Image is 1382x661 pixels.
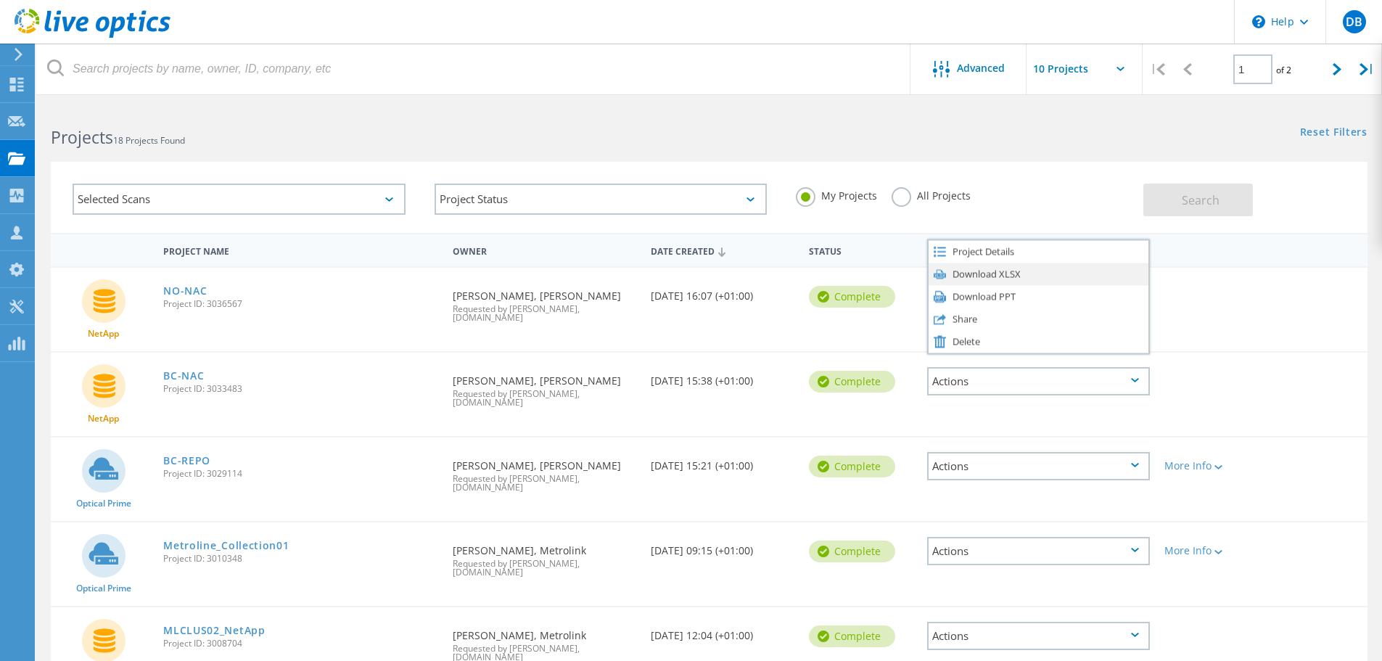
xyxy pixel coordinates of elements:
[453,305,636,322] span: Requested by [PERSON_NAME], [DOMAIN_NAME]
[435,184,768,215] div: Project Status
[929,240,1148,263] div: Project Details
[1346,16,1362,28] span: DB
[445,438,643,506] div: [PERSON_NAME], [PERSON_NAME]
[927,622,1150,650] div: Actions
[957,63,1005,73] span: Advanced
[1143,44,1172,95] div: |
[88,414,119,423] span: NetApp
[809,625,895,647] div: Complete
[445,353,643,422] div: [PERSON_NAME], [PERSON_NAME]
[809,371,895,393] div: Complete
[1143,184,1253,216] button: Search
[643,237,802,264] div: Date Created
[113,134,185,147] span: 18 Projects Found
[643,607,802,655] div: [DATE] 12:04 (+01:00)
[445,522,643,591] div: [PERSON_NAME], Metrolink
[920,237,1157,263] div: Actions
[1182,192,1219,208] span: Search
[445,268,643,337] div: [PERSON_NAME], [PERSON_NAME]
[453,390,636,407] span: Requested by [PERSON_NAME], [DOMAIN_NAME]
[643,522,802,570] div: [DATE] 09:15 (+01:00)
[163,286,207,296] a: NO-NAC
[453,559,636,577] span: Requested by [PERSON_NAME], [DOMAIN_NAME]
[929,285,1148,308] div: Download PPT
[76,499,131,508] span: Optical Prime
[445,237,643,263] div: Owner
[809,286,895,308] div: Complete
[1352,44,1382,95] div: |
[929,330,1148,353] div: Delete
[929,308,1148,330] div: Share
[927,537,1150,565] div: Actions
[1300,127,1367,139] a: Reset Filters
[929,263,1148,285] div: Download XLSX
[163,541,289,551] a: Metroline_Collection01
[1164,546,1255,556] div: More Info
[643,438,802,485] div: [DATE] 15:21 (+01:00)
[156,237,445,263] div: Project Name
[36,44,911,94] input: Search projects by name, owner, ID, company, etc
[163,469,438,478] span: Project ID: 3029114
[15,30,170,41] a: Live Optics Dashboard
[163,385,438,393] span: Project ID: 3033483
[643,353,802,401] div: [DATE] 15:38 (+01:00)
[453,475,636,492] span: Requested by [PERSON_NAME], [DOMAIN_NAME]
[802,237,920,263] div: Status
[76,584,131,593] span: Optical Prime
[163,300,438,308] span: Project ID: 3036567
[163,554,438,563] span: Project ID: 3010348
[796,187,877,201] label: My Projects
[163,639,438,648] span: Project ID: 3008704
[163,456,210,466] a: BC-REPO
[927,367,1150,395] div: Actions
[809,541,895,562] div: Complete
[163,625,266,636] a: MLCLUS02_NetApp
[927,452,1150,480] div: Actions
[1164,461,1255,471] div: More Info
[892,187,971,201] label: All Projects
[809,456,895,477] div: Complete
[73,184,406,215] div: Selected Scans
[1276,64,1291,76] span: of 2
[643,268,802,316] div: [DATE] 16:07 (+01:00)
[51,126,113,149] b: Projects
[1252,15,1265,28] svg: \n
[163,371,204,381] a: BC-NAC
[88,329,119,338] span: NetApp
